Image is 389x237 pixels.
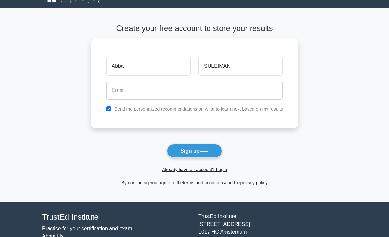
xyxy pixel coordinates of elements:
input: Last name [198,57,283,76]
button: Sign up [167,144,222,158]
a: terms and conditions [183,180,225,185]
h4: TrustEd Institute [42,213,191,222]
a: privacy policy [240,180,268,185]
input: Email [106,81,283,100]
a: Practice for your certification and exam [42,226,132,231]
a: Already have an account? Login [162,167,227,172]
label: Send me personalized recommendations on what to learn next based on my results [114,106,283,111]
div: By continuing you agree to the and the [87,179,303,186]
h4: Create your free account to store your results [91,24,299,33]
input: First name [106,57,191,76]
